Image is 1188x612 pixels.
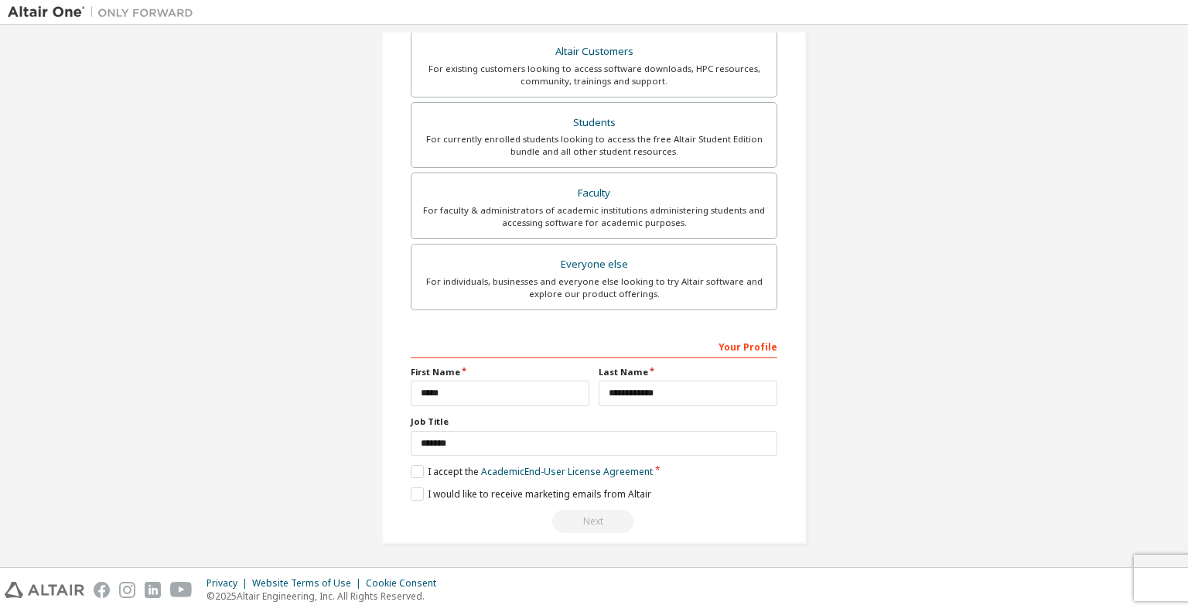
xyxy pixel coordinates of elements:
[411,333,777,358] div: Your Profile
[421,254,767,275] div: Everyone else
[421,41,767,63] div: Altair Customers
[145,582,161,598] img: linkedin.svg
[421,63,767,87] div: For existing customers looking to access software downloads, HPC resources, community, trainings ...
[421,133,767,158] div: For currently enrolled students looking to access the free Altair Student Edition bundle and all ...
[119,582,135,598] img: instagram.svg
[411,415,777,428] label: Job Title
[207,590,445,603] p: © 2025 Altair Engineering, Inc. All Rights Reserved.
[207,577,252,590] div: Privacy
[411,465,653,478] label: I accept the
[252,577,366,590] div: Website Terms of Use
[170,582,193,598] img: youtube.svg
[411,366,589,378] label: First Name
[421,204,767,229] div: For faculty & administrators of academic institutions administering students and accessing softwa...
[421,183,767,204] div: Faculty
[481,465,653,478] a: Academic End-User License Agreement
[94,582,110,598] img: facebook.svg
[421,112,767,134] div: Students
[5,582,84,598] img: altair_logo.svg
[8,5,201,20] img: Altair One
[366,577,445,590] div: Cookie Consent
[421,275,767,300] div: For individuals, businesses and everyone else looking to try Altair software and explore our prod...
[599,366,777,378] label: Last Name
[411,487,651,501] label: I would like to receive marketing emails from Altair
[411,510,777,533] div: You need to provide your academic email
